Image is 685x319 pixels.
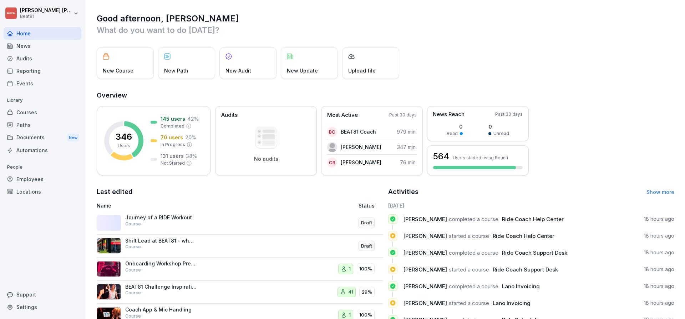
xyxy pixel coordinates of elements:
p: Beat81 [20,14,72,19]
span: [PERSON_NAME] [403,233,447,239]
img: tmi8yio0vtf3hr8036ahoogz.png [97,238,121,254]
p: 100% [359,265,372,273]
p: 38 % [186,152,197,160]
p: Library [4,95,81,106]
span: started a course [449,233,489,239]
p: Journey of a RIDE Workout [125,214,197,221]
p: New Update [287,67,318,74]
div: CB [327,158,337,168]
span: Ride Coach Support Desk [502,249,567,256]
a: Settings [4,301,81,313]
span: [PERSON_NAME] [403,249,447,256]
p: 20 % [185,134,196,141]
h1: Good afternoon, [PERSON_NAME] [97,13,674,24]
p: 76 min. [400,159,417,166]
p: Audits [221,111,238,119]
p: 979 min. [397,128,417,135]
p: In Progress [161,141,185,148]
p: 1 [349,311,351,319]
p: No audits [254,156,278,162]
p: 42 % [187,115,199,123]
span: started a course [449,266,489,273]
a: Audits [4,52,81,65]
p: Completed [161,123,184,129]
p: Name [97,202,276,209]
img: z0joffbo5aq2rkb2a77oqce9.png [327,142,337,152]
p: 145 users [161,115,185,123]
span: [PERSON_NAME] [403,216,447,223]
a: Show more [646,189,674,195]
div: New [67,134,79,142]
a: BEAT81 Challenge InspirationCourse4129% [97,281,383,304]
p: 347 min. [397,143,417,151]
p: 18 hours ago [644,215,674,223]
p: Upload file [348,67,376,74]
a: Shift Lead at BEAT81 - what this role is aboutCourseDraft [97,235,383,258]
p: News Reach [433,110,465,119]
span: Ride Coach Help Center [502,216,564,223]
p: [PERSON_NAME] [341,159,381,166]
a: Home [4,27,81,40]
span: completed a course [449,249,498,256]
p: 18 hours ago [644,299,674,306]
p: New Path [164,67,188,74]
p: 0 [447,123,463,130]
p: Course [125,221,141,227]
p: Course [125,267,141,273]
a: News [4,40,81,52]
p: Read [447,130,458,137]
h6: [DATE] [388,202,675,209]
p: Shift Lead at BEAT81 - what this role is about [125,238,197,244]
p: 70 users [161,134,183,141]
img: z9qsab734t8wudqjjzarpkdd.png [97,284,121,300]
p: Draft [361,219,372,226]
a: Paths [4,119,81,131]
a: DocumentsNew [4,131,81,144]
p: Most Active [327,111,358,119]
span: Lano Invoicing [502,283,540,290]
span: Ride Coach Support Desk [493,266,558,273]
span: completed a course [449,216,498,223]
h2: Activities [388,187,418,197]
p: BEAT81 Coach [341,128,376,135]
p: [PERSON_NAME] [PERSON_NAME] [20,8,72,14]
p: 1 [349,265,351,273]
h2: Overview [97,90,674,100]
p: Unread [493,130,509,137]
p: New Audit [225,67,251,74]
p: Not Started [161,160,185,166]
div: Documents [4,131,81,144]
p: 0 [488,123,509,130]
span: completed a course [449,283,498,290]
span: Lano Invoicing [493,300,531,306]
h2: Last edited [97,187,383,197]
a: Locations [4,185,81,198]
a: Reporting [4,65,81,77]
a: Automations [4,144,81,156]
span: [PERSON_NAME] [403,283,447,290]
a: Events [4,77,81,90]
p: What do you want to do [DATE]? [97,24,674,36]
p: People [4,161,81,173]
p: 18 hours ago [644,283,674,290]
p: Users [118,143,130,149]
p: 18 hours ago [644,232,674,239]
p: 18 hours ago [644,249,674,256]
a: Employees [4,173,81,185]
p: Past 30 days [389,112,417,118]
div: BC [327,127,337,137]
span: started a course [449,300,489,306]
p: Past 30 days [495,111,523,118]
span: Ride Coach Help Center [493,233,554,239]
p: Coach App & Mic Handling [125,306,197,313]
p: Draft [361,243,372,250]
img: ho20usilb1958hsj8ca7h6wm.png [97,261,121,277]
